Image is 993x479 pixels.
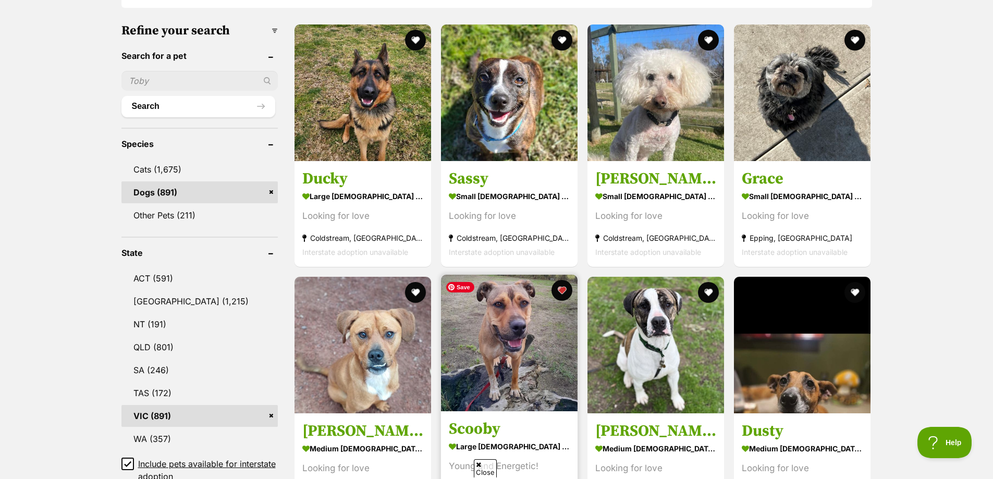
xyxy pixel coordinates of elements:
iframe: Help Scout Beacon - Open [917,427,972,458]
h3: Refine your search [121,23,278,38]
h3: Grace [742,169,863,189]
a: ACT (591) [121,267,278,289]
div: Young and Energetic! [449,459,570,473]
h3: Scooby [449,419,570,439]
button: favourite [551,280,572,301]
a: Cats (1,675) [121,158,278,180]
h3: [PERSON_NAME] [595,169,716,189]
button: favourite [845,282,866,303]
button: favourite [551,30,572,51]
div: Looking for love [302,209,423,223]
header: State [121,248,278,257]
button: Search [121,96,275,117]
img: George - Staffordshire Bull Terrier Dog [295,277,431,413]
img: Dusty - Jack Russell Terrier Dog [734,277,871,413]
a: TAS (172) [121,382,278,404]
img: Bronson - American Bulldog [587,277,724,413]
strong: large [DEMOGRAPHIC_DATA] Dog [302,189,423,204]
div: Looking for love [742,461,863,475]
strong: medium [DEMOGRAPHIC_DATA] Dog [742,441,863,456]
img: Grace - Cavoodle Dog [734,24,871,161]
header: Species [121,139,278,149]
strong: medium [DEMOGRAPHIC_DATA] Dog [595,441,716,456]
a: [PERSON_NAME] small [DEMOGRAPHIC_DATA] Dog Looking for love Coldstream, [GEOGRAPHIC_DATA] Interst... [587,161,724,267]
span: Interstate adoption unavailable [302,248,408,256]
a: Grace small [DEMOGRAPHIC_DATA] Dog Looking for love Epping, [GEOGRAPHIC_DATA] Interstate adoption... [734,161,871,267]
a: Dogs (891) [121,181,278,203]
a: [GEOGRAPHIC_DATA] (1,215) [121,290,278,312]
strong: small [DEMOGRAPHIC_DATA] Dog [595,189,716,204]
strong: Coldstream, [GEOGRAPHIC_DATA] [302,231,423,245]
h3: Dusty [742,421,863,441]
div: Looking for love [742,209,863,223]
div: Looking for love [302,461,423,475]
a: NT (191) [121,313,278,335]
span: Interstate adoption unavailable [449,248,555,256]
strong: Epping, [GEOGRAPHIC_DATA] [742,231,863,245]
a: WA (357) [121,428,278,450]
a: Other Pets (211) [121,204,278,226]
a: SA (246) [121,359,278,381]
h3: Sassy [449,169,570,189]
button: favourite [405,282,426,303]
img: Scooby - Bullmastiff x Australian Kelpie Dog [441,275,578,411]
strong: small [DEMOGRAPHIC_DATA] Dog [449,189,570,204]
span: Save [446,282,474,292]
span: Interstate adoption unavailable [742,248,848,256]
h3: [PERSON_NAME] [302,421,423,441]
strong: small [DEMOGRAPHIC_DATA] Dog [742,189,863,204]
div: Looking for love [595,209,716,223]
img: Charlie - Schnoodle Dog [587,24,724,161]
a: VIC (891) [121,405,278,427]
button: favourite [698,282,719,303]
button: favourite [845,30,866,51]
header: Search for a pet [121,51,278,60]
div: Looking for love [595,461,716,475]
img: Sassy - Jack Russell Terrier x Staffordshire Bull Terrier Dog [441,24,578,161]
input: Toby [121,71,278,91]
span: Close [474,459,497,477]
a: Sassy small [DEMOGRAPHIC_DATA] Dog Looking for love Coldstream, [GEOGRAPHIC_DATA] Interstate adop... [441,161,578,267]
button: favourite [405,30,426,51]
img: Ducky - German Shepherd Dog [295,24,431,161]
div: Looking for love [449,209,570,223]
span: Interstate adoption unavailable [595,248,701,256]
h3: [PERSON_NAME] [595,421,716,441]
a: QLD (801) [121,336,278,358]
h3: Ducky [302,169,423,189]
a: Ducky large [DEMOGRAPHIC_DATA] Dog Looking for love Coldstream, [GEOGRAPHIC_DATA] Interstate adop... [295,161,431,267]
strong: large [DEMOGRAPHIC_DATA] Dog [449,439,570,454]
strong: Coldstream, [GEOGRAPHIC_DATA] [449,231,570,245]
button: favourite [698,30,719,51]
strong: Coldstream, [GEOGRAPHIC_DATA] [595,231,716,245]
strong: medium [DEMOGRAPHIC_DATA] Dog [302,441,423,456]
